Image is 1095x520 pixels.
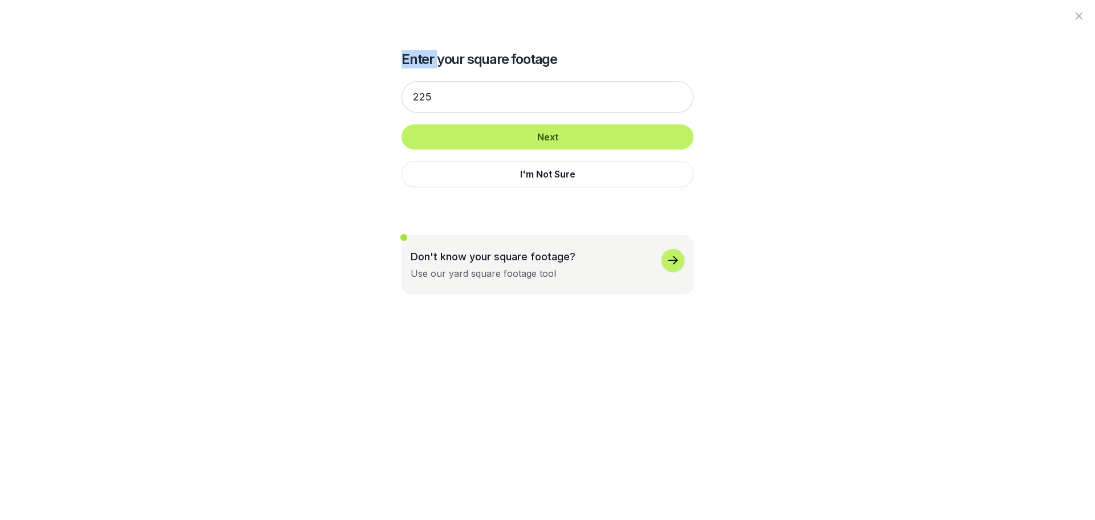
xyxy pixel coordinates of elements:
button: Don't know your square footage?Use our yard square footage tool [401,235,693,294]
div: Use our yard square footage tool [411,267,556,280]
button: Next [401,124,693,150]
h2: Enter your square footage [401,50,693,68]
p: Don't know your square footage? [411,249,575,264]
button: I'm Not Sure [401,161,693,187]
